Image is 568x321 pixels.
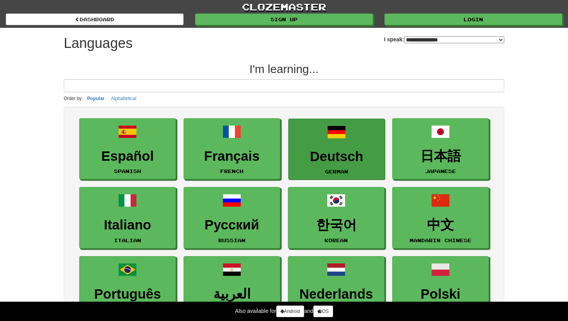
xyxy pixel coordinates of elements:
a: Android [276,306,304,317]
h1: Languages [64,36,133,51]
small: Spanish [114,168,141,174]
h3: Nederlands [292,287,380,302]
a: العربيةArabic [184,256,280,318]
a: EspañolSpanish [79,118,176,180]
h2: I'm learning... [64,63,504,75]
button: Alphabetical [109,94,138,103]
h3: Русский [188,217,276,233]
a: FrançaisFrench [184,118,280,180]
a: dashboard [6,14,184,25]
h3: Polski [396,287,485,302]
h3: 한국어 [292,217,380,233]
h3: Deutsch [293,149,381,164]
small: German [325,169,348,174]
small: Italian [114,238,141,243]
a: 中文Mandarin Chinese [392,187,489,248]
a: NederlandsDutch [288,256,384,318]
a: PortuguêsPortuguese [79,256,176,318]
a: PolskiPolish [392,256,489,318]
button: Popular [85,94,107,103]
h3: العربية [188,287,276,302]
small: Mandarin Chinese [410,238,471,243]
a: Sign up [195,14,373,25]
select: I speak: [404,36,504,43]
small: Order by: [64,96,83,101]
h3: 日本語 [396,149,485,164]
h3: Português [83,287,172,302]
small: Russian [218,238,245,243]
a: DeutschGerman [288,119,385,180]
h3: Italiano [83,217,172,233]
h3: Français [188,149,276,164]
a: iOS [313,306,333,317]
small: Korean [325,238,348,243]
a: 한국어Korean [288,187,384,248]
a: Login [384,14,562,25]
label: I speak: [384,36,504,43]
small: Japanese [425,168,456,174]
h3: 中文 [396,217,485,233]
a: 日本語Japanese [392,118,489,180]
a: ItalianoItalian [79,187,176,248]
small: French [220,168,243,174]
a: РусскийRussian [184,187,280,248]
h3: Español [83,149,172,164]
